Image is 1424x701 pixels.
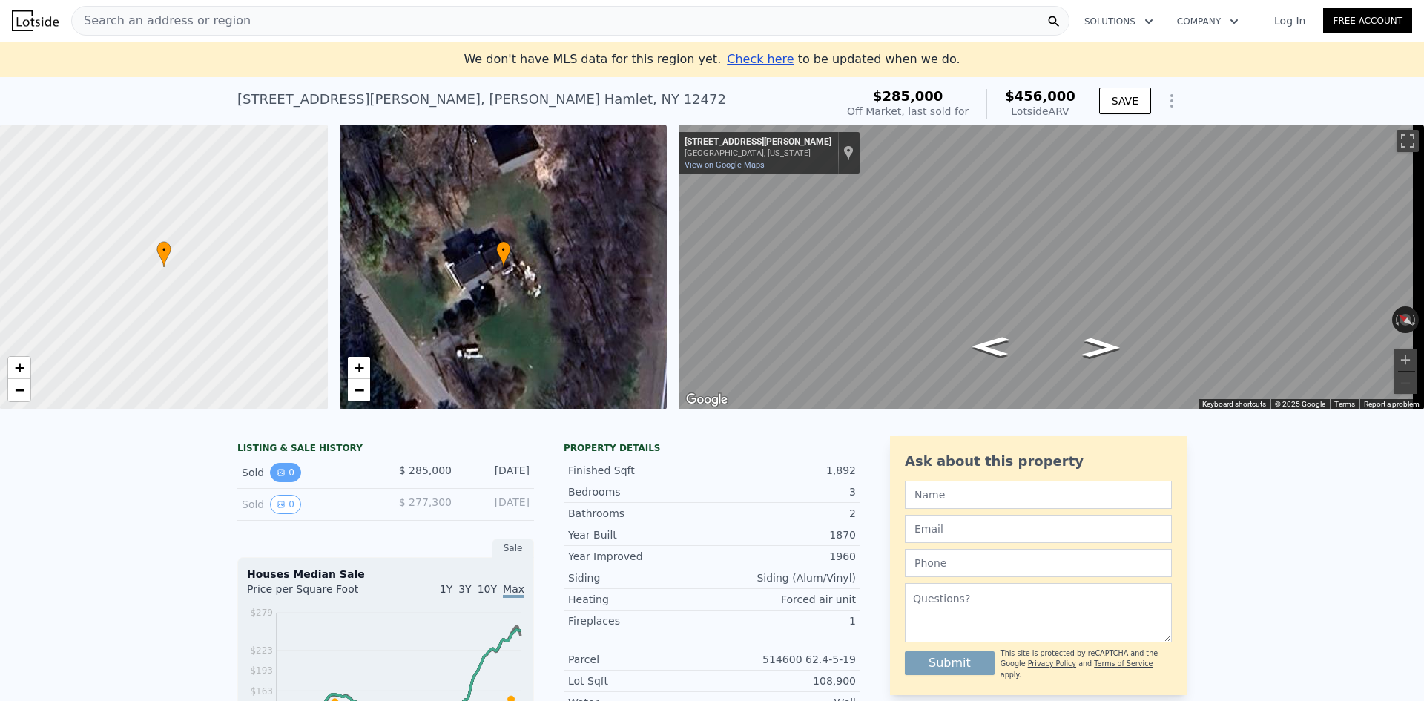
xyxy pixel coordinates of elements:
[1099,88,1151,114] button: SAVE
[72,12,251,30] span: Search an address or region
[568,592,712,607] div: Heating
[712,613,856,628] div: 1
[1005,104,1075,119] div: Lotside ARV
[250,608,273,618] tspan: $279
[1165,8,1250,35] button: Company
[843,145,854,161] a: Show location on map
[682,390,731,409] a: Open this area in Google Maps (opens a new window)
[1391,307,1420,332] button: Reset the view
[247,567,524,582] div: Houses Median Sale
[712,484,856,499] div: 3
[727,50,960,68] div: to be updated when we do.
[1256,13,1323,28] a: Log In
[712,527,856,542] div: 1870
[712,549,856,564] div: 1960
[712,463,856,478] div: 1,892
[399,464,452,476] span: $ 285,000
[496,241,511,267] div: •
[464,495,530,514] div: [DATE]
[1397,130,1419,152] button: Toggle fullscreen view
[905,481,1172,509] input: Name
[15,358,24,377] span: +
[568,506,712,521] div: Bathrooms
[685,160,765,170] a: View on Google Maps
[564,442,860,454] div: Property details
[1275,400,1325,408] span: © 2025 Google
[242,463,374,482] div: Sold
[247,582,386,605] div: Price per Square Foot
[1394,372,1417,394] button: Zoom out
[1094,659,1153,668] a: Terms of Service
[568,549,712,564] div: Year Improved
[955,332,1024,361] path: Go Northwest, Lefever Falls Rd
[348,357,370,379] a: Zoom in
[905,515,1172,543] input: Email
[503,583,524,598] span: Max
[685,136,831,148] div: [STREET_ADDRESS][PERSON_NAME]
[270,463,301,482] button: View historical data
[905,651,995,675] button: Submit
[1157,86,1187,116] button: Show Options
[568,674,712,688] div: Lot Sqft
[1001,648,1172,680] div: This site is protected by reCAPTCHA and the Google and apply.
[727,52,794,66] span: Check here
[496,243,511,257] span: •
[905,549,1172,577] input: Phone
[8,379,30,401] a: Zoom out
[568,613,712,628] div: Fireplaces
[348,379,370,401] a: Zoom out
[1364,400,1420,408] a: Report a problem
[1072,8,1165,35] button: Solutions
[679,125,1424,409] div: Street View
[568,652,712,667] div: Parcel
[568,570,712,585] div: Siding
[1005,88,1075,104] span: $456,000
[1067,333,1135,362] path: Go Southeast, Lefever Falls Rd
[568,484,712,499] div: Bedrooms
[712,570,856,585] div: Siding (Alum/Vinyl)
[464,463,530,482] div: [DATE]
[1394,349,1417,371] button: Zoom in
[12,10,59,31] img: Lotside
[568,527,712,542] div: Year Built
[250,686,273,697] tspan: $163
[250,665,273,676] tspan: $193
[492,539,534,558] div: Sale
[440,583,452,595] span: 1Y
[270,495,301,514] button: View historical data
[156,241,171,267] div: •
[156,243,171,257] span: •
[478,583,497,595] span: 10Y
[458,583,471,595] span: 3Y
[1411,306,1420,333] button: Rotate clockwise
[712,592,856,607] div: Forced air unit
[685,148,831,158] div: [GEOGRAPHIC_DATA], [US_STATE]
[237,89,726,110] div: [STREET_ADDRESS][PERSON_NAME] , [PERSON_NAME] Hamlet , NY 12472
[679,125,1424,409] div: Map
[712,652,856,667] div: 514600 62.4-5-19
[354,381,363,399] span: −
[1334,400,1355,408] a: Terms (opens in new tab)
[682,390,731,409] img: Google
[354,358,363,377] span: +
[242,495,374,514] div: Sold
[250,645,273,656] tspan: $223
[712,506,856,521] div: 2
[1202,399,1266,409] button: Keyboard shortcuts
[1028,659,1076,668] a: Privacy Policy
[1323,8,1412,33] a: Free Account
[568,463,712,478] div: Finished Sqft
[464,50,960,68] div: We don't have MLS data for this region yet.
[15,381,24,399] span: −
[712,674,856,688] div: 108,900
[905,451,1172,472] div: Ask about this property
[1392,306,1400,333] button: Rotate counterclockwise
[873,88,943,104] span: $285,000
[847,104,969,119] div: Off Market, last sold for
[8,357,30,379] a: Zoom in
[399,496,452,508] span: $ 277,300
[237,442,534,457] div: LISTING & SALE HISTORY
